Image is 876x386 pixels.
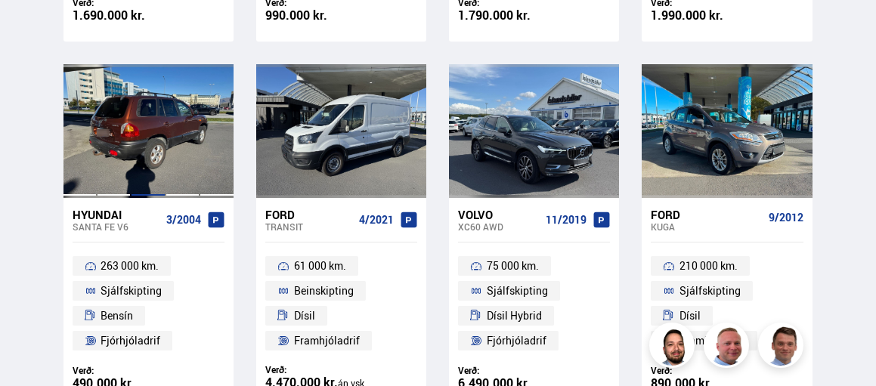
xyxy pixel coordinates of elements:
[73,365,224,376] div: Verð:
[487,332,546,350] span: Fjórhjóladrif
[73,221,160,232] div: Santa Fe V6
[679,307,701,325] span: Dísil
[706,325,751,370] img: siFngHWaQ9KaOqBr.png
[760,325,806,370] img: FbJEzSuNWCJXmdc-.webp
[679,282,741,300] span: Sjálfskipting
[294,257,346,275] span: 61 000 km.
[101,307,133,325] span: Bensín
[73,208,160,221] div: Hyundai
[769,212,803,224] span: 9/2012
[265,364,417,375] div: Verð:
[652,325,697,370] img: nhp88E3Fdnt1Opn2.png
[101,282,162,300] span: Sjálfskipting
[265,221,353,232] div: Transit
[651,221,762,232] div: Kuga
[651,9,803,22] div: 1.990.000 kr.
[359,214,394,226] span: 4/2021
[101,332,160,350] span: Fjórhjóladrif
[679,257,738,275] span: 210 000 km.
[166,214,201,226] span: 3/2004
[651,365,803,376] div: Verð:
[294,307,315,325] span: Dísil
[101,257,159,275] span: 263 000 km.
[458,365,610,376] div: Verð:
[458,208,540,221] div: Volvo
[458,9,610,22] div: 1.790.000 kr.
[265,9,417,22] div: 990.000 kr.
[487,282,548,300] span: Sjálfskipting
[487,257,539,275] span: 75 000 km.
[294,282,354,300] span: Beinskipting
[12,6,57,51] button: Opna LiveChat spjallviðmót
[487,307,542,325] span: Dísil Hybrid
[546,214,587,226] span: 11/2019
[294,332,360,350] span: Framhjóladrif
[651,208,762,221] div: Ford
[458,221,540,232] div: XC60 AWD
[73,9,224,22] div: 1.690.000 kr.
[265,208,353,221] div: Ford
